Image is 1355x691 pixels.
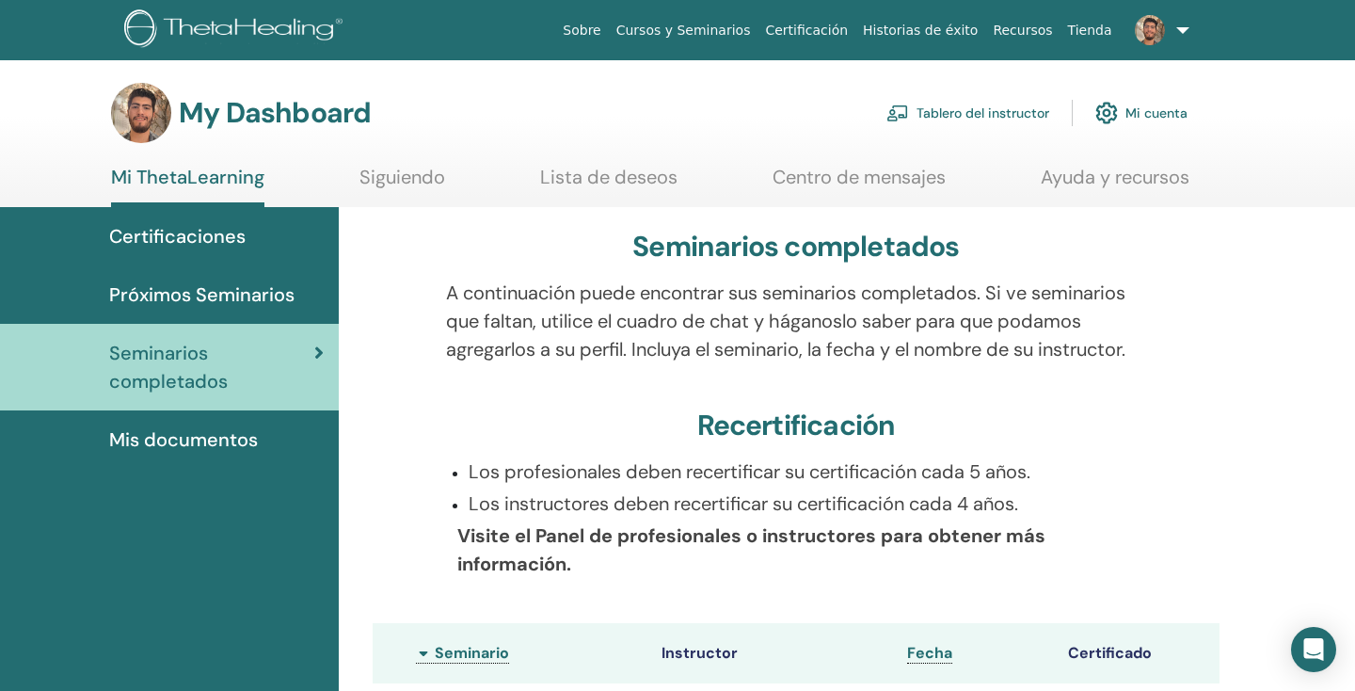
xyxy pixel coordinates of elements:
[886,104,909,121] img: chalkboard-teacher.svg
[652,623,898,683] th: Instructor
[469,490,1147,518] p: Los instructores deben recertificar su certificación cada 4 años.
[179,96,371,130] h3: My Dashboard
[1041,166,1189,202] a: Ayuda y recursos
[1291,627,1336,672] div: Open Intercom Messenger
[632,230,959,264] h3: Seminarios completados
[985,13,1060,48] a: Recursos
[555,13,608,48] a: Sobre
[886,92,1049,134] a: Tablero del instructor
[1095,92,1188,134] a: Mi cuenta
[1060,13,1120,48] a: Tienda
[773,166,946,202] a: Centro de mensajes
[109,426,258,454] span: Mis documentos
[109,339,314,395] span: Seminarios completados
[609,13,758,48] a: Cursos y Seminarios
[111,83,171,143] img: default.jpg
[457,523,1045,576] b: Visite el Panel de profesionales o instructores para obtener más información.
[1135,15,1165,45] img: default.jpg
[907,643,952,664] a: Fecha
[109,222,246,250] span: Certificaciones
[446,279,1147,363] p: A continuación puede encontrar sus seminarios completados. Si ve seminarios que faltan, utilice e...
[855,13,985,48] a: Historias de éxito
[1059,623,1219,683] th: Certificado
[469,458,1147,486] p: Los profesionales deben recertificar su certificación cada 5 años.
[109,281,295,309] span: Próximos Seminarios
[124,9,349,52] img: logo.png
[359,166,445,202] a: Siguiendo
[1095,97,1118,129] img: cog.svg
[111,166,264,207] a: Mi ThetaLearning
[697,409,896,442] h3: Recertificación
[757,13,855,48] a: Certificación
[540,166,677,202] a: Lista de deseos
